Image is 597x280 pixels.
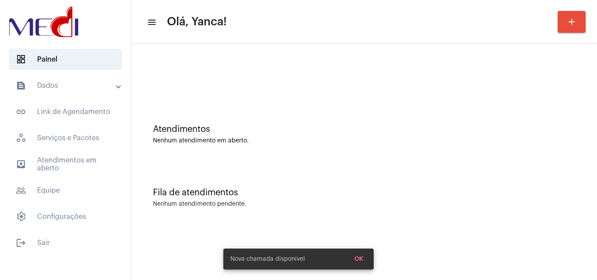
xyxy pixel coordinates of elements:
span: sidenav icon [16,133,26,143]
span: sidenav icon [16,54,26,65]
div: Nenhum atendimento pendente. [153,201,246,207]
mat-expansion-panel-header: sidenav iconDados [5,75,131,96]
span: Olá, Yanca! [167,15,227,29]
span: OK [354,256,363,262]
span: Configurações [9,206,122,227]
span: Serviços e Pacotes [9,128,122,149]
mat-icon: sidenav icon [16,107,26,117]
span: Sair [9,232,122,253]
mat-icon: add [566,17,577,27]
mat-icon: sidenav icon [16,185,26,196]
span: Painel [9,49,122,70]
div: Fila de atendimentos [153,188,575,197]
mat-icon: sidenav icon [16,238,26,248]
span: Link de Agendamento [9,101,122,122]
mat-icon: sidenav icon [16,159,26,169]
span: Equipe [9,180,122,201]
span: sidenav icon [16,211,26,222]
span: Nova chamada disponível [230,255,305,263]
mat-icon: sidenav icon [16,80,26,91]
div: Atendimentos [153,124,575,134]
mat-icon: sidenav icon [147,17,156,28]
img: d3a1b5fa-500b-b90f-5a1c-719c20e9830b.png [7,4,80,39]
button: OK [347,251,370,267]
mat-panel-title: Dados [16,80,117,91]
div: Nenhum atendimento em aberto. [153,138,575,144]
span: Atendimentos em aberto [9,154,122,175]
